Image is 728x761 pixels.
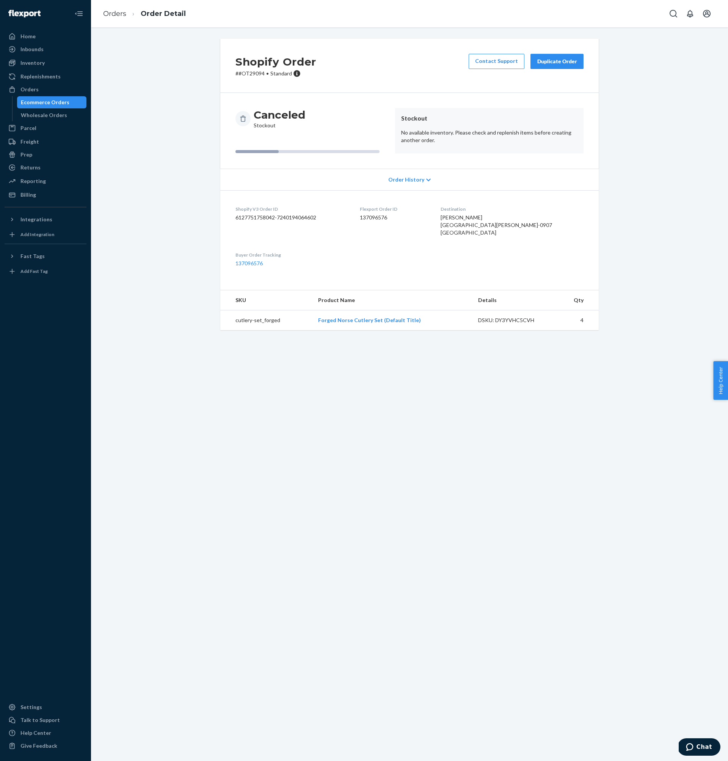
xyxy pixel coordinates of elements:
[141,9,186,18] a: Order Detail
[5,189,86,201] a: Billing
[254,108,305,129] div: Stockout
[682,6,698,21] button: Open notifications
[235,206,348,212] dt: Shopify V3 Order ID
[71,6,86,21] button: Close Navigation
[20,73,61,80] div: Replenishments
[20,231,54,238] div: Add Integration
[20,703,42,711] div: Settings
[17,109,87,121] a: Wholesale Orders
[20,716,60,724] div: Talk to Support
[20,138,39,146] div: Freight
[5,30,86,42] a: Home
[8,10,41,17] img: Flexport logo
[20,216,52,223] div: Integrations
[318,317,421,323] a: Forged Norse Cutlery Set (Default Title)
[21,111,67,119] div: Wholesale Orders
[270,70,292,77] span: Standard
[235,70,316,77] p: # #OT29094
[20,164,41,171] div: Returns
[20,729,51,737] div: Help Center
[537,58,577,65] div: Duplicate Order
[5,161,86,174] a: Returns
[5,265,86,277] a: Add Fast Tag
[401,129,577,144] p: No available inventory. Please check and replenish items before creating another order.
[254,108,305,122] h3: Canceled
[20,177,46,185] div: Reporting
[20,191,36,199] div: Billing
[679,738,720,757] iframe: Opens a widget where you can chat to one of our agents
[441,214,552,236] span: [PERSON_NAME] [GEOGRAPHIC_DATA][PERSON_NAME]-0907 [GEOGRAPHIC_DATA]
[20,59,45,67] div: Inventory
[5,229,86,241] a: Add Integration
[20,742,57,750] div: Give Feedback
[97,3,192,25] ol: breadcrumbs
[17,96,87,108] a: Ecommerce Orders
[5,149,86,161] a: Prep
[266,70,269,77] span: •
[20,45,44,53] div: Inbounds
[5,136,86,148] a: Freight
[5,83,86,96] a: Orders
[220,290,312,310] th: SKU
[699,6,714,21] button: Open account menu
[235,252,348,258] dt: Buyer Order Tracking
[20,124,36,132] div: Parcel
[20,86,39,93] div: Orders
[5,70,86,83] a: Replenishments
[401,114,577,123] header: Stockout
[5,213,86,225] button: Integrations
[235,214,348,221] dd: 6127751758042-7240194064602
[5,57,86,69] a: Inventory
[21,99,69,106] div: Ecommerce Orders
[5,122,86,134] a: Parcel
[20,33,36,40] div: Home
[360,214,429,221] dd: 137096576
[469,54,524,69] a: Contact Support
[20,252,45,260] div: Fast Tags
[555,310,599,330] td: 4
[5,727,86,739] a: Help Center
[5,701,86,713] a: Settings
[388,176,424,183] span: Order History
[5,740,86,752] button: Give Feedback
[555,290,599,310] th: Qty
[5,43,86,55] a: Inbounds
[20,151,32,158] div: Prep
[5,250,86,262] button: Fast Tags
[472,290,555,310] th: Details
[530,54,584,69] button: Duplicate Order
[235,260,263,266] a: 137096576
[5,175,86,187] a: Reporting
[20,268,48,274] div: Add Fast Tag
[235,54,316,70] h2: Shopify Order
[441,206,584,212] dt: Destination
[713,361,728,400] button: Help Center
[220,310,312,330] td: cutlery-set_forged
[5,714,86,726] button: Talk to Support
[312,290,472,310] th: Product Name
[478,316,549,324] div: DSKU: DY3YVHC5CVH
[103,9,126,18] a: Orders
[360,206,429,212] dt: Flexport Order ID
[666,6,681,21] button: Open Search Box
